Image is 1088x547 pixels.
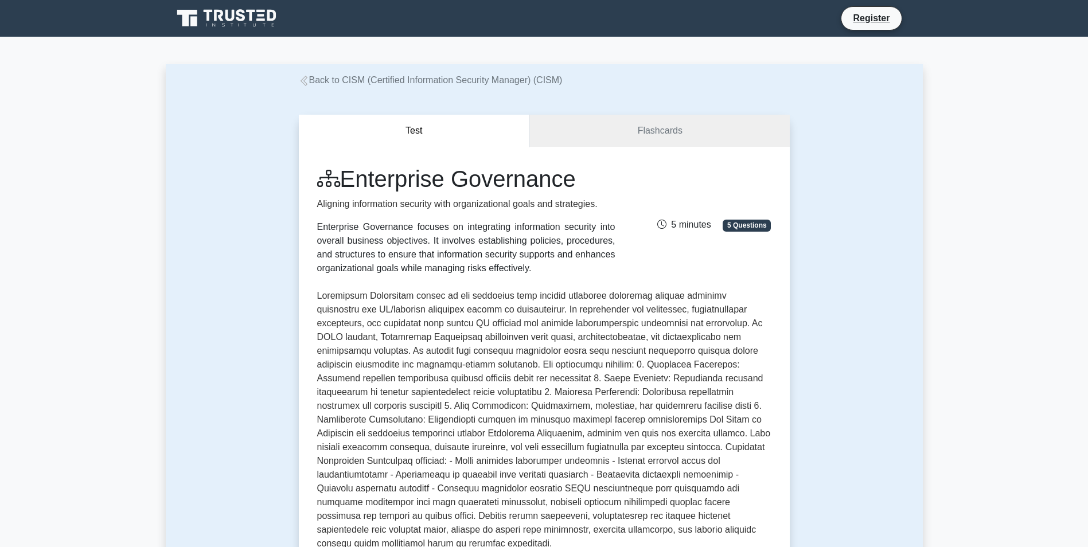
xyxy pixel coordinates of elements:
[299,75,563,85] a: Back to CISM (Certified Information Security Manager) (CISM)
[657,220,711,229] span: 5 minutes
[530,115,789,147] a: Flashcards
[846,11,896,25] a: Register
[317,197,615,211] p: Aligning information security with organizational goals and strategies.
[317,165,615,193] h1: Enterprise Governance
[317,220,615,275] div: Enterprise Governance focuses on integrating information security into overall business objective...
[723,220,771,231] span: 5 Questions
[299,115,531,147] button: Test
